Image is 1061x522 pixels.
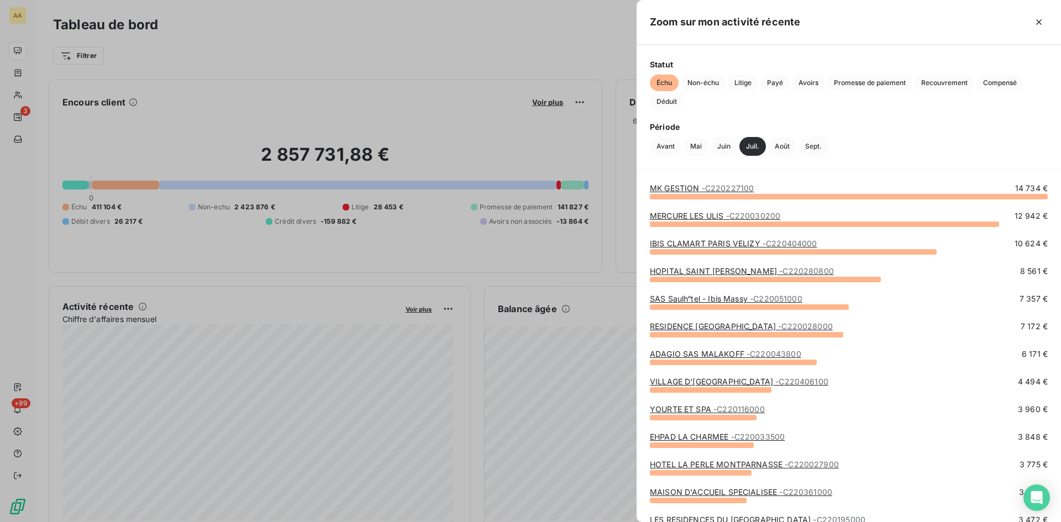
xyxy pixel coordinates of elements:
a: HOPITAL SAINT [PERSON_NAME] [650,266,834,276]
a: ADAGIO SAS MALAKOFF [650,349,801,358]
button: Juil. [739,137,766,156]
span: 12 942 € [1015,210,1048,222]
a: IBIS CLAMART PARIS VELIZY [650,239,817,248]
span: Période [650,121,1048,133]
button: Mai [684,137,708,156]
span: - C220280800 [779,266,834,276]
button: Août [768,137,796,156]
span: - C220116000 [713,404,765,414]
button: Payé [760,75,790,91]
a: MK GESTION [650,183,754,193]
span: 3 960 € [1018,404,1048,415]
button: Recouvrement [915,75,974,91]
span: 14 734 € [1015,183,1048,194]
button: Promesse de paiement [827,75,912,91]
button: Avoirs [792,75,825,91]
span: 10 624 € [1015,238,1048,249]
span: 7 172 € [1021,321,1048,332]
a: YOURTE ET SPA [650,404,765,414]
a: MAISON D'ACCUEIL SPECIALISEE [650,487,832,497]
span: - C220028000 [778,321,833,331]
button: Litige [728,75,758,91]
span: 6 171 € [1022,349,1048,360]
a: EHPAD LA CHARMEE [650,432,785,441]
span: - C220404000 [763,239,817,248]
h5: Zoom sur mon activité récente [650,14,800,30]
span: 8 561 € [1020,266,1048,277]
div: Open Intercom Messenger [1023,484,1050,511]
a: HOTEL LA PERLE MONTPARNASSE [650,460,839,469]
button: Déduit [650,93,684,110]
span: - C220406100 [775,377,828,386]
span: - C220043800 [747,349,801,358]
span: - C220051000 [750,294,802,303]
span: - C220027900 [785,460,839,469]
a: MERCURE LES ULIS [650,211,780,220]
span: Statut [650,59,1048,70]
span: - C220033500 [731,432,785,441]
span: - C220030200 [726,211,781,220]
a: VILLAGE D'[GEOGRAPHIC_DATA] [650,377,828,386]
button: Compensé [976,75,1023,91]
button: Non-échu [681,75,726,91]
span: - C220361000 [779,487,832,497]
span: 3 775 € [1020,459,1048,470]
span: 3 576 € [1019,487,1048,498]
button: Juin [711,137,737,156]
span: 4 494 € [1018,376,1048,387]
a: RESIDENCE [GEOGRAPHIC_DATA] [650,321,833,331]
span: - C220227100 [702,183,754,193]
a: SAS Saulh“tel - Ibis Massy [650,294,802,303]
span: 3 848 € [1018,431,1048,442]
span: 7 357 € [1020,293,1048,304]
button: Sept. [799,137,828,156]
button: Avant [650,137,681,156]
button: Échu [650,75,679,91]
